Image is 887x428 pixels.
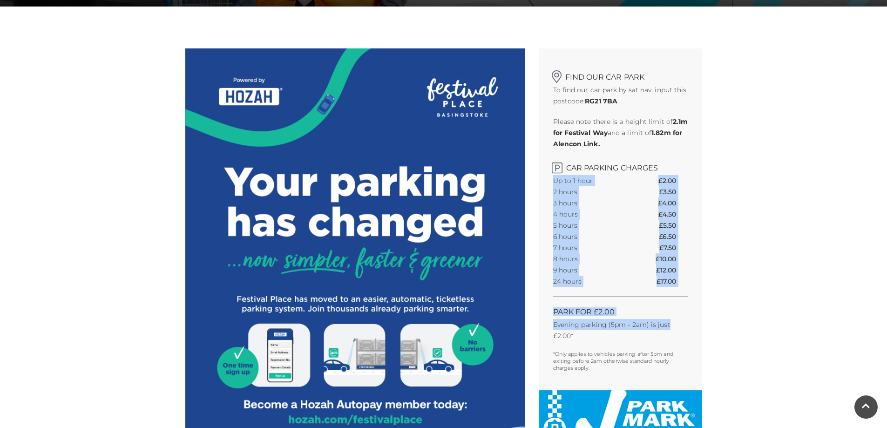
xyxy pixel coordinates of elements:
th: £12.00 [656,265,688,276]
th: £2.00 [658,175,688,186]
th: 9 hours [553,265,628,276]
h2: Find our car park [553,67,688,82]
p: To find our car park by sat nav, input this postcode: [553,84,688,107]
th: 3 hours [553,197,628,209]
th: £3.50 [659,186,688,197]
p: *Only applies to vehicles parking after 5pm and exiting before 2am otherwise standard hourly char... [553,351,688,372]
th: 7 hours [553,242,628,253]
th: £10.00 [656,253,688,265]
h2: PARK FOR £2.00 [553,307,688,316]
p: Please note there is a height limit of and a limit of [553,116,688,149]
th: 8 hours [553,253,628,265]
p: Evening parking (5pm - 2am) is just £2.00* [553,319,688,341]
th: 4 hours [553,209,628,220]
th: Up to 1 hour [553,175,628,186]
th: £4.00 [658,197,688,209]
h2: Car Parking Charges [553,159,688,172]
th: £7.50 [659,242,688,253]
th: £4.50 [658,209,688,220]
th: £5.50 [659,220,688,231]
th: 5 hours [553,220,628,231]
th: £6.50 [659,231,688,242]
th: £17.00 [657,276,688,287]
th: 6 hours [553,231,628,242]
th: 2 hours [553,186,628,197]
strong: RG21 7BA [585,97,617,105]
th: 24 hours [553,276,628,287]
